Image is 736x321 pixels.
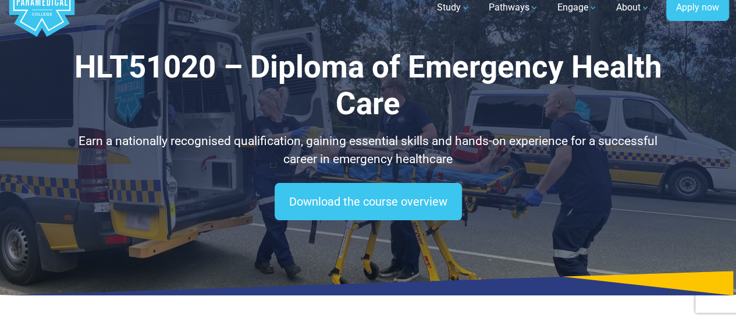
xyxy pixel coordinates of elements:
[61,132,675,169] p: Earn a nationally recognised qualification, gaining essential skills and hands-on experience for ...
[275,183,462,220] a: Download the course overview
[61,49,675,123] h1: HLT51020 – Diploma of Emergency Health Care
